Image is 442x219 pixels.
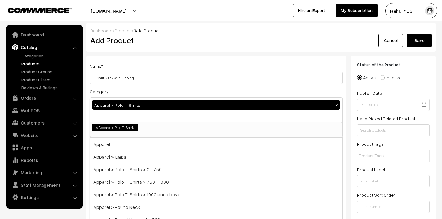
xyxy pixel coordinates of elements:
[114,28,133,33] a: Products
[8,42,81,53] a: Catalog
[90,36,344,45] h2: Add Product
[90,138,342,150] span: Apparel
[357,201,430,213] input: Enter Number
[357,115,418,122] label: Hand Picked Related Products
[8,130,81,141] a: Website
[380,74,401,81] label: Inactive
[357,124,430,136] input: Search products
[90,201,342,213] span: Apparel > Round Neck
[425,6,434,15] img: user
[8,179,81,190] a: Staff Management
[90,175,342,188] span: Apparel > Polo T-Shirts > 750 - 1000
[357,141,384,147] label: Product Tags
[90,28,113,33] a: Dashboard
[20,60,81,67] a: Products
[357,74,376,81] label: Active
[90,88,109,95] label: Category
[359,153,413,159] input: Product Tags
[134,28,160,33] span: Add Product
[20,52,81,59] a: Categories
[8,167,81,178] a: Marketing
[357,62,408,67] span: Status of the Product
[8,192,81,203] a: Settings
[90,163,342,175] span: Apparel > Polo T-Shirts > 0 - 750
[385,3,437,18] button: Rahul YDS
[357,99,430,111] input: Publish Date
[20,76,81,83] a: Product Filters
[20,84,81,91] a: Reviews & Ratings
[96,125,98,130] span: ×
[90,188,342,201] span: Apparel > Polo T-Shirts > 1000 and above
[8,6,61,13] a: COMMMERCE
[8,92,81,103] a: Orders
[357,192,395,198] label: Product Sort Order
[334,102,339,108] button: ×
[336,4,378,17] a: My Subscription
[20,68,81,75] a: Product Groups
[357,90,382,96] label: Publish Date
[357,175,430,187] input: Enter Label
[8,29,81,40] a: Dashboard
[8,105,81,116] a: WebPOS
[8,117,81,128] a: Customers
[69,3,148,18] button: [DOMAIN_NAME]
[90,27,432,34] div: / /
[293,4,330,17] a: Hire an Expert
[407,34,432,47] button: Save
[90,72,343,84] input: Name
[90,63,103,69] label: Name
[92,124,138,131] li: Apparel > Polo T-Shirts
[92,100,340,110] div: Apparel > Polo T-Shirts
[8,8,72,13] img: COMMMERCE
[357,166,385,173] label: Product Label
[90,150,342,163] span: Apparel > Caps
[8,155,81,166] a: Reports
[378,34,403,47] a: Cancel
[8,142,81,153] a: Apps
